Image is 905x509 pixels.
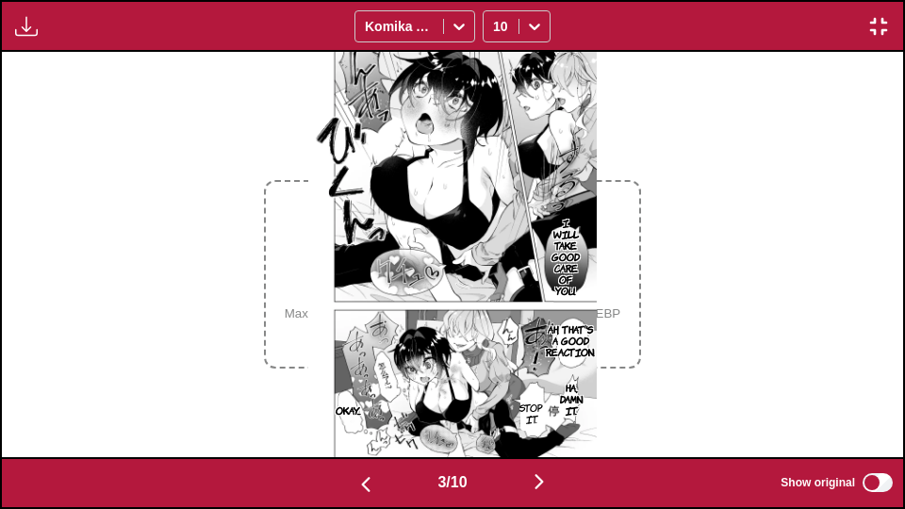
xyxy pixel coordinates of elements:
p: Stop it. [516,398,547,428]
p: I will take good care of you. [548,213,584,300]
p: Ha, damn it. [556,378,586,419]
img: Manga Panel [308,52,596,457]
img: Previous page [354,473,377,496]
span: Show original [781,476,855,489]
img: Next page [528,470,551,493]
img: Download translated images [15,15,38,38]
span: 3 / 10 [437,474,467,491]
p: Ah, that's a good reaction. [542,320,599,361]
p: Okay... [332,401,365,419]
input: Show original [863,473,893,492]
